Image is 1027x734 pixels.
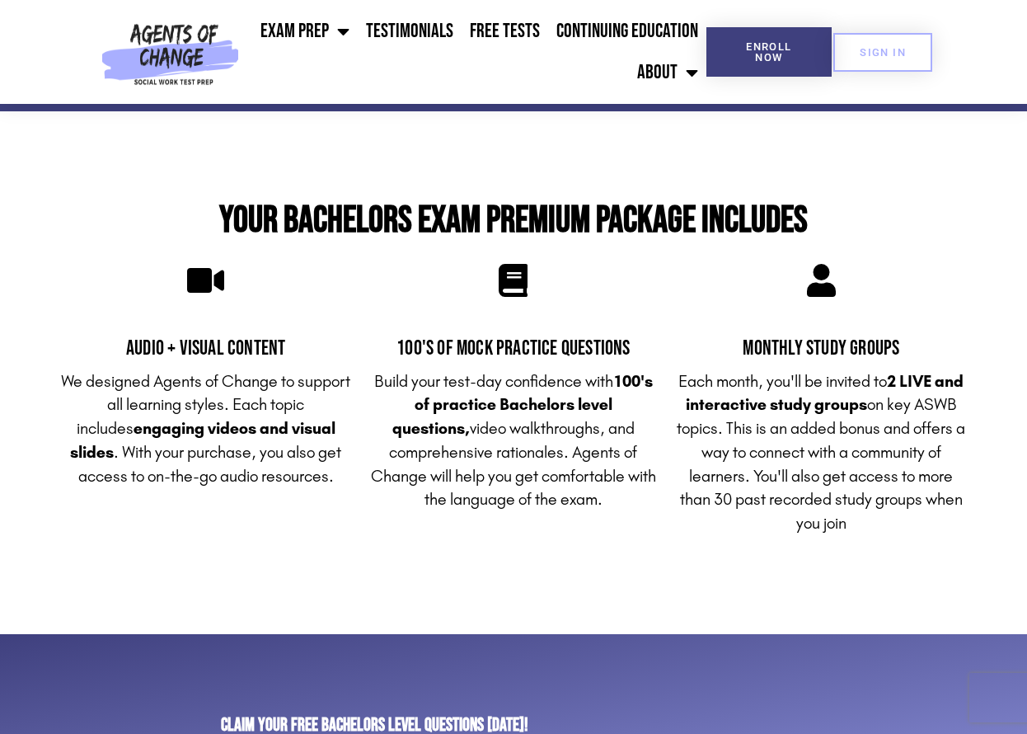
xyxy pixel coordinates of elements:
[743,336,899,361] span: Monthly Study Groups
[396,336,630,361] span: 100's of Mock Practice Questions
[833,33,932,72] a: SIGN IN
[548,11,706,52] a: Continuing Education
[706,27,832,77] a: Enroll Now
[60,369,351,488] p: We designed Agents of Change to support all learning styles. Each topic includes . With your purc...
[70,418,335,462] strong: engaging videos and visual slides
[733,41,805,63] span: Enroll Now
[126,336,285,361] span: Audio + Visual Content
[462,11,548,52] a: Free Tests
[368,369,659,512] p: Build your test-day confidence with video walkthroughs, and comprehensive rationales. Agents of C...
[358,11,462,52] a: Testimonials
[52,202,975,239] h2: Your Bachelors Exam Premium Package Includes
[246,11,706,93] nav: Menu
[252,11,358,52] a: Exam Prep
[676,369,967,536] p: Each month, you'll be invited to on key ASWB topics. This is an added bonus and offers a way to c...
[629,52,706,93] a: About
[860,47,906,58] span: SIGN IN
[392,371,653,439] strong: 100's of practice Bachelors level questions,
